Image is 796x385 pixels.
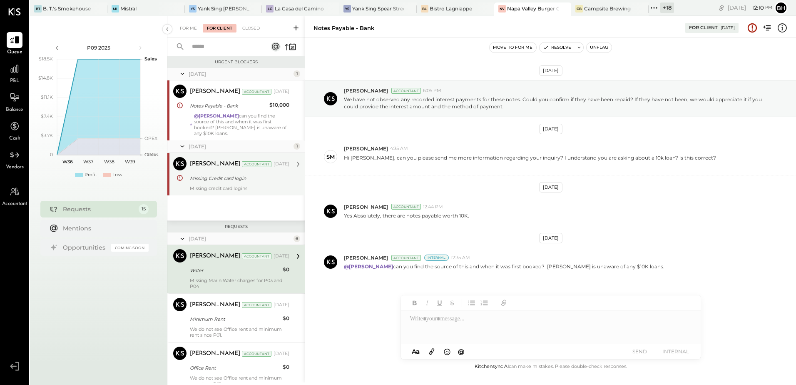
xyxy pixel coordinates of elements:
text: 0 [50,152,53,157]
div: 6 [294,235,300,242]
text: Occu... [144,152,159,157]
div: Coming Soon [111,244,149,252]
div: copy link [717,3,726,12]
text: $7.4K [41,113,53,119]
div: $10,000 [269,101,289,109]
div: For Client [203,24,236,32]
div: 15 [139,204,149,214]
text: W36 [62,159,72,165]
div: [PERSON_NAME] [190,87,240,96]
button: Ordered List [479,297,490,308]
div: $0 [283,314,289,322]
div: For Me [176,24,201,32]
div: + 18 [660,2,674,13]
div: La Casa del Camino [275,5,324,12]
div: Mistral [120,5,137,12]
div: SM [326,153,335,161]
span: Balance [6,106,23,114]
div: Accountant [242,351,271,357]
div: Accountant [391,88,421,94]
div: Campsite Brewing [584,5,631,12]
a: Balance [0,90,29,114]
button: Italic [422,297,433,308]
button: Move to for me [490,42,536,52]
div: Mi [112,5,119,12]
div: Accountant [391,204,421,210]
div: can you find the source of this and when it was first booked? [PERSON_NAME] is unaware of any $10... [194,113,289,136]
a: Queue [0,32,29,56]
span: [PERSON_NAME] [344,145,388,152]
div: [DATE] [728,4,772,12]
text: $14.8K [38,75,53,81]
div: [DATE] [539,65,562,76]
button: INTERNAL [659,346,692,357]
div: Opportunities [63,243,107,252]
div: [DATE] [274,253,289,260]
div: Accountant [391,255,421,261]
div: $0 [283,363,289,371]
div: Accountant [242,89,271,95]
strong: @[PERSON_NAME] [194,113,239,119]
p: We have not observed any recorded interest payments for these notes. Could you confirm if they ha... [344,96,767,110]
div: [PERSON_NAME] [190,252,240,260]
span: @ [458,347,465,355]
div: [DATE] [274,88,289,95]
button: Aa [409,347,423,356]
text: W39 [124,159,135,165]
text: $11.1K [41,94,53,100]
div: Missing Credit card login [190,174,287,182]
div: NV [498,5,506,12]
span: 6:05 PM [423,87,441,94]
p: can you find the source of this and when it was first booked? [PERSON_NAME] is unaware of any $10... [344,263,664,270]
div: [PERSON_NAME] [190,160,240,168]
p: Yes Absolutely, there are notes payable worth 10K. [344,212,469,219]
button: Bh [774,1,788,15]
div: [DATE] [539,233,562,243]
div: Accountant [242,253,271,259]
span: [PERSON_NAME] [344,203,388,210]
text: OPEX [144,135,158,141]
text: W38 [104,159,114,165]
div: 1 [294,143,300,150]
span: Cash [9,135,20,142]
div: Loss [112,172,122,178]
a: P&L [0,61,29,85]
button: Strikethrough [447,297,458,308]
div: Yank Sing [PERSON_NAME][GEOGRAPHIC_DATA] [198,5,250,12]
button: Unflag [587,42,612,52]
button: SEND [623,346,657,357]
p: Hi [PERSON_NAME], can you please send me more information regarding your inquiry? I understand yo... [344,154,716,168]
div: Yank Sing Spear Street [352,5,404,12]
div: BT [34,5,42,12]
a: Vendors [0,147,29,171]
text: $18.5K [39,56,53,62]
div: Notes Payable - Bank [190,102,267,110]
div: Notes Payable - Bank [313,24,374,32]
div: For Client [689,25,718,31]
div: [DATE] [274,350,289,357]
span: a [416,347,420,355]
div: Mentions [63,224,144,232]
div: Napa Valley Burger Company [507,5,559,12]
text: W37 [83,159,93,165]
a: Cash [0,118,29,142]
div: [DATE] [189,143,291,150]
button: Resolve [540,42,575,52]
div: CB [575,5,583,12]
div: [PERSON_NAME] [190,350,240,358]
div: Internal [424,255,449,261]
div: Profit [85,172,97,178]
text: $3.7K [41,132,53,138]
div: [DATE] [274,302,289,308]
div: BL [421,5,428,12]
div: [DATE] [721,25,735,31]
div: Urgent Blockers [172,59,301,65]
button: Add URL [498,297,509,308]
span: [PERSON_NAME] [344,254,388,261]
div: Requests [63,205,134,213]
span: P&L [10,77,20,85]
div: Office Rent [190,364,280,372]
div: Missing credit card logins [190,185,289,191]
span: Vendors [6,164,24,171]
div: Closed [238,24,264,32]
